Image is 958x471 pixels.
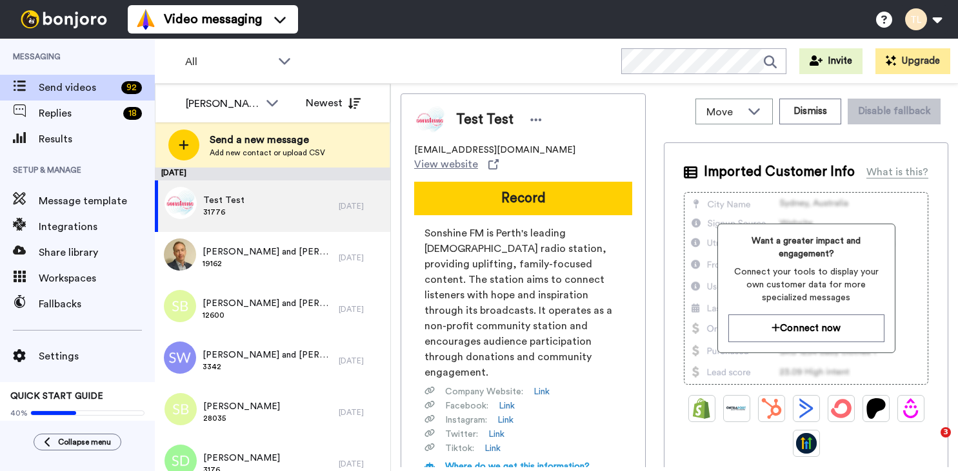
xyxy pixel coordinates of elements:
div: [PERSON_NAME] [186,96,259,111]
span: Results [39,131,155,147]
button: Record [414,182,632,215]
span: Instagram : [445,414,487,427]
img: Patreon [866,398,886,419]
img: ActiveCampaign [796,398,817,419]
span: Message template [39,193,155,209]
img: fba590f6-007a-444b-9ed9-89450a9dd8f8.jpg [164,238,196,271]
div: [DATE] [339,356,384,366]
div: What is this? [866,164,928,180]
img: Hubspot [761,398,782,419]
button: Newest [296,90,370,116]
span: Imported Customer Info [704,162,855,182]
span: Share library [39,245,155,260]
span: Add new contact or upload CSV [210,148,325,158]
span: 40% [10,408,28,418]
iframe: Intercom live chat [914,427,945,458]
span: [PERSON_NAME] [203,452,280,465]
span: Tiktok : [445,442,474,455]
span: Twitter : [445,428,478,441]
span: All [185,54,272,70]
div: 92 [121,81,142,94]
span: Collapse menu [58,437,111,447]
span: Facebook : [445,399,488,412]
span: View website [414,157,478,172]
span: [EMAIL_ADDRESS][DOMAIN_NAME] [414,144,575,157]
button: Dismiss [779,99,841,124]
span: [PERSON_NAME] and [PERSON_NAME] [203,245,332,258]
img: GoHighLevel [796,433,817,454]
img: sw.png [164,341,196,374]
img: Image of Test Test [414,104,446,136]
img: 04fbb276-276d-42a5-bfb6-fc78cc138fc3.jpg [165,187,197,219]
img: Drip [901,398,921,419]
span: Move [706,104,741,120]
a: Link [488,428,504,441]
span: Want a greater impact and engagement? [728,235,884,260]
div: [DATE] [339,407,384,418]
img: vm-color.svg [135,9,156,30]
span: Test Test [456,110,514,130]
span: Video messaging [164,10,262,28]
span: [PERSON_NAME] and [PERSON_NAME] [203,297,332,310]
span: Test Test [203,194,244,207]
a: Link [497,414,514,427]
span: Where do we get this information? [445,462,590,471]
span: [PERSON_NAME] and [PERSON_NAME] [203,349,332,361]
span: Fallbacks [39,296,155,312]
span: 12600 [203,310,332,320]
img: ConvertKit [831,398,852,419]
div: [DATE] [155,168,390,180]
button: Disable fallback [848,99,941,124]
a: Link [499,399,515,412]
span: 19162 [203,258,332,269]
img: sb.png [164,290,196,322]
span: 3342 [203,361,332,372]
span: Send a new message [210,132,325,148]
span: 3 [941,427,951,437]
span: 28035 [203,413,280,423]
a: View website [414,157,499,172]
span: Company Website : [445,385,523,398]
div: [DATE] [339,304,384,314]
a: Link [534,385,550,398]
button: Connect now [728,314,884,342]
span: 31776 [203,207,244,217]
button: Collapse menu [34,434,121,450]
span: QUICK START GUIDE [10,392,103,401]
img: Shopify [692,398,712,419]
div: 18 [123,107,142,120]
button: Invite [799,48,863,74]
img: bj-logo-header-white.svg [15,10,112,28]
div: [DATE] [339,253,384,263]
span: Replies [39,106,118,121]
span: Sonshine FM is Perth's leading [DEMOGRAPHIC_DATA] radio station, providing uplifting, family-focu... [424,226,622,380]
button: Upgrade [875,48,950,74]
span: Workspaces [39,271,155,286]
div: [DATE] [339,459,384,469]
span: Integrations [39,219,155,235]
span: Settings [39,349,155,364]
img: Ontraport [726,398,747,419]
div: [DATE] [339,201,384,211]
span: Connect your tools to display your own customer data for more specialized messages [728,265,884,304]
a: Link [484,442,501,455]
span: [PERSON_NAME] [203,400,280,413]
img: sb.png [165,393,197,425]
span: Send videos [39,80,116,95]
